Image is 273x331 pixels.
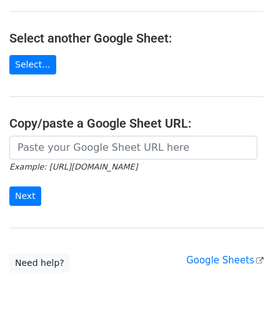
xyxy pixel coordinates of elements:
[186,255,264,266] a: Google Sheets
[9,186,41,206] input: Next
[211,271,273,331] iframe: Chat Widget
[9,31,264,46] h4: Select another Google Sheet:
[9,253,70,273] a: Need help?
[9,162,137,171] small: Example: [URL][DOMAIN_NAME]
[9,136,257,160] input: Paste your Google Sheet URL here
[9,55,56,74] a: Select...
[9,116,264,131] h4: Copy/paste a Google Sheet URL:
